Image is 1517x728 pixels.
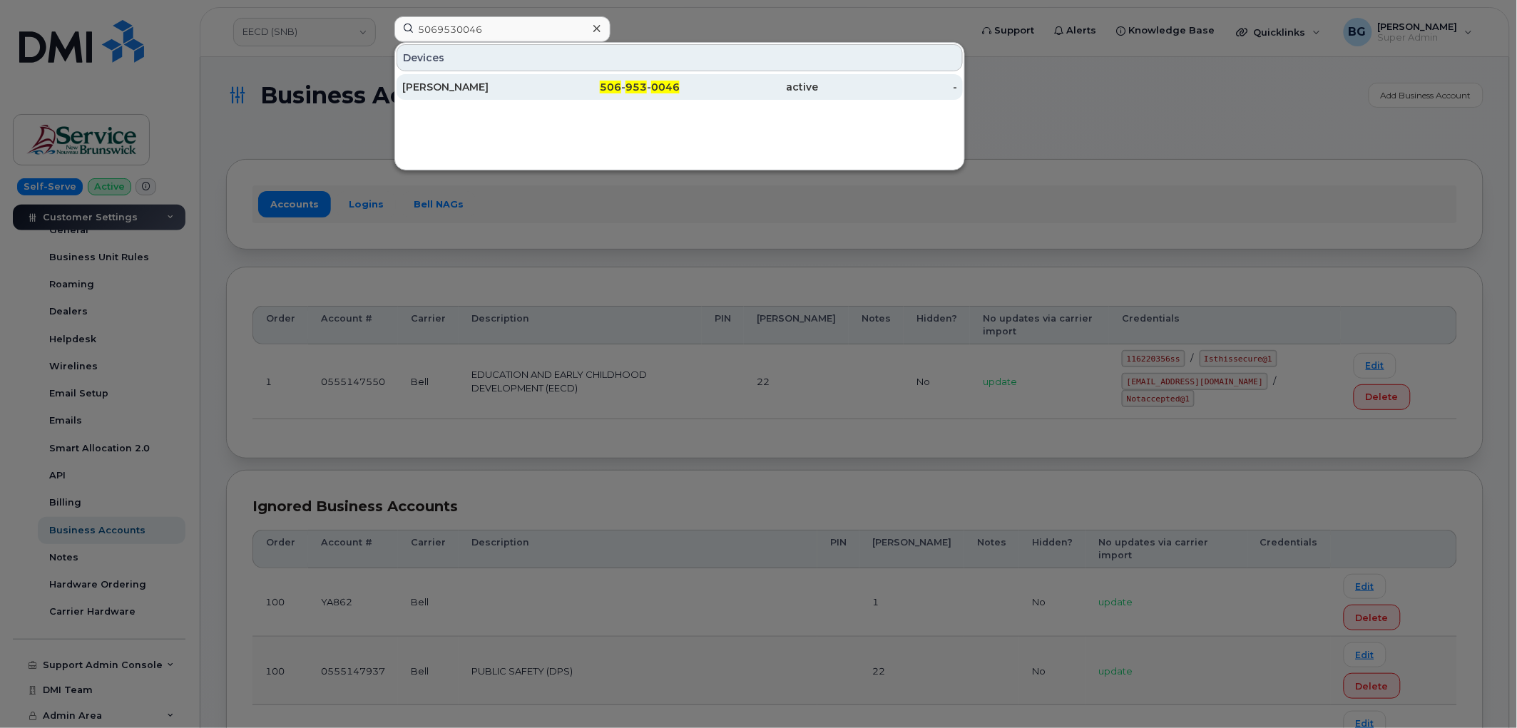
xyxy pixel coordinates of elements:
[819,80,958,94] div: -
[541,80,680,94] div: - -
[600,81,621,93] span: 506
[402,80,541,94] div: [PERSON_NAME]
[625,81,647,93] span: 953
[397,74,963,100] a: [PERSON_NAME]506-953-0046active-
[397,44,963,71] div: Devices
[680,80,819,94] div: active
[651,81,680,93] span: 0046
